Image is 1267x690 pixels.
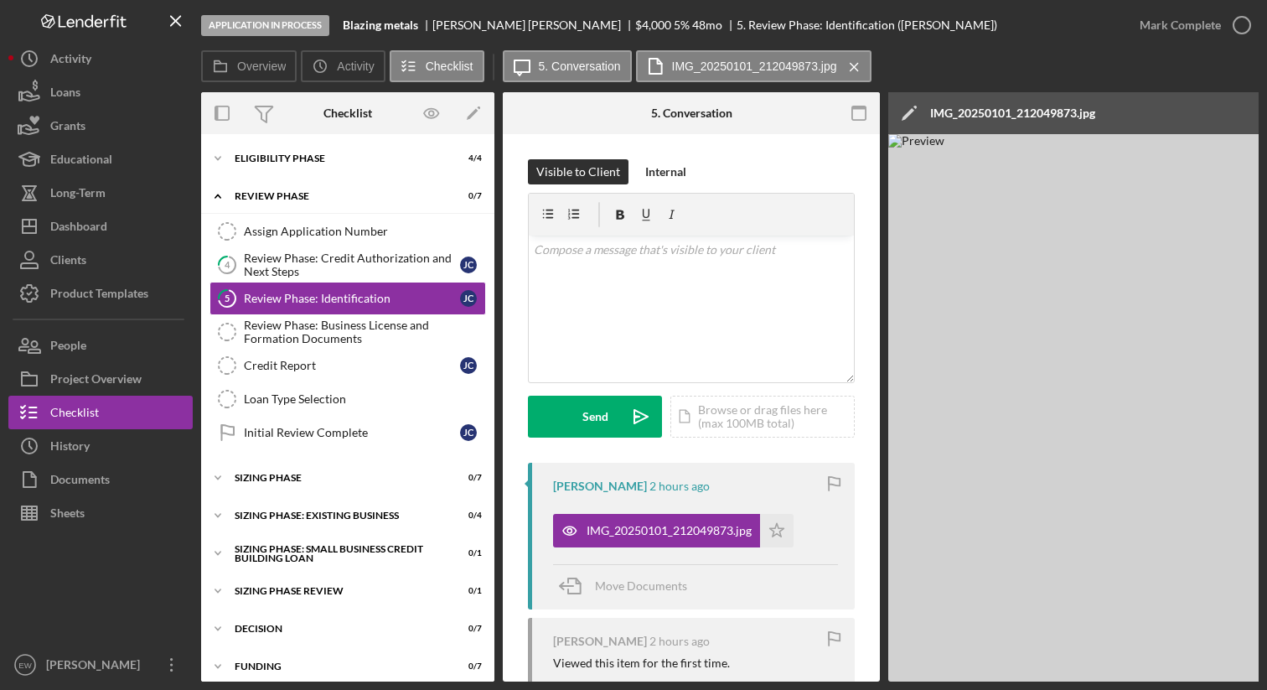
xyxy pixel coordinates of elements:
[503,50,632,82] button: 5. Conversation
[235,586,440,596] div: Sizing Phase Review
[460,424,477,441] div: J C
[460,290,477,307] div: J C
[930,106,1095,120] div: IMG_20250101_212049873.jpg
[452,624,482,634] div: 0 / 7
[244,225,485,238] div: Assign Application Number
[42,648,151,686] div: [PERSON_NAME]
[452,586,482,596] div: 0 / 1
[553,635,647,648] div: [PERSON_NAME]
[244,426,460,439] div: Initial Review Complete
[209,349,486,382] a: Credit ReportJC
[452,473,482,483] div: 0 / 7
[8,277,193,310] button: Product Templates
[209,215,486,248] a: Assign Application Number
[452,191,482,201] div: 0 / 7
[50,329,86,366] div: People
[244,252,460,278] div: Review Phase: Credit Authorization and Next Steps
[50,42,91,80] div: Activity
[8,210,193,243] button: Dashboard
[50,496,85,534] div: Sheets
[50,176,106,214] div: Long-Term
[235,153,440,163] div: Eligibility Phase
[50,143,112,180] div: Educational
[528,159,628,184] button: Visible to Client
[649,480,710,493] time: 2025-09-30 18:36
[201,15,329,36] div: Application In Process
[645,159,686,184] div: Internal
[235,511,440,521] div: SIZING PHASE: EXISTING BUSINESS
[536,159,620,184] div: Visible to Client
[50,243,86,281] div: Clients
[8,75,193,109] button: Loans
[672,60,837,73] label: IMG_20250101_212049873.jpg
[235,473,440,483] div: Sizing Phase
[301,50,385,82] button: Activity
[18,661,32,670] text: EW
[244,319,485,345] div: Review Phase: Business License and Formation Documents
[426,60,473,73] label: Checklist
[8,176,193,210] button: Long-Term
[235,544,440,563] div: Sizing Phase: Small Business Credit Building Loan
[235,624,440,634] div: Decision
[674,18,690,32] div: 5 %
[460,257,477,273] div: J C
[50,210,107,247] div: Dashboard
[209,248,486,282] a: 4Review Phase: Credit Authorization and Next StepsJC
[337,60,374,73] label: Activity
[8,42,193,75] button: Activity
[323,106,372,120] div: Checklist
[8,362,193,396] button: Project Overview
[8,463,193,496] a: Documents
[50,362,142,400] div: Project Overview
[237,60,286,73] label: Overview
[539,60,621,73] label: 5. Conversation
[50,277,148,314] div: Product Templates
[8,648,193,682] button: EW[PERSON_NAME]
[587,524,752,537] div: IMG_20250101_212049873.jpg
[244,359,460,372] div: Credit Report
[737,18,997,32] div: 5. Review Phase: Identification ([PERSON_NAME])
[452,548,482,558] div: 0 / 1
[582,396,608,438] div: Send
[8,396,193,429] button: Checklist
[50,75,80,113] div: Loans
[528,396,662,438] button: Send
[390,50,484,82] button: Checklist
[432,18,635,32] div: [PERSON_NAME] [PERSON_NAME]
[50,429,90,467] div: History
[553,656,730,670] div: Viewed this item for the first time.
[50,109,85,147] div: Grants
[209,382,486,416] a: Loan Type Selection
[8,143,193,176] button: Educational
[460,357,477,374] div: J C
[8,109,193,143] button: Grants
[637,159,695,184] button: Internal
[553,565,704,607] button: Move Documents
[8,329,193,362] button: People
[1140,8,1221,42] div: Mark Complete
[1210,616,1250,656] iframe: Intercom live chat
[8,496,193,530] button: Sheets
[235,661,440,672] div: Funding
[225,259,230,270] tspan: 4
[244,292,460,305] div: Review Phase: Identification
[225,293,230,303] tspan: 5
[595,578,687,593] span: Move Documents
[8,429,193,463] button: History
[209,282,486,315] a: 5Review Phase: IdentificationJC
[1123,8,1259,42] button: Mark Complete
[692,18,722,32] div: 48 mo
[553,514,794,547] button: IMG_20250101_212049873.jpg
[635,18,671,32] span: $4,000
[209,315,486,349] a: Review Phase: Business License and Formation Documents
